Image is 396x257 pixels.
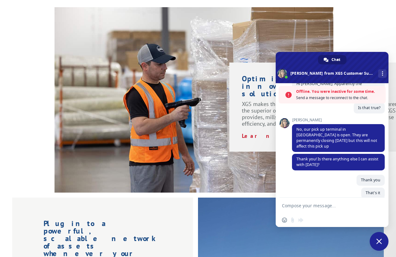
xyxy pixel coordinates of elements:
span: Offline. You were inactive for some time. [296,88,383,95]
a: Close chat [370,232,388,251]
span: Chat [331,55,340,64]
span: Thank you! Is there anything else I can assist with [DATE]? [296,156,378,167]
span: [PERSON_NAME] [292,118,385,122]
span: No, our pick up terminal in [GEOGRAPHIC_DATA] is open. They are permanently closing [DATE] but th... [296,127,377,149]
span: That's it [366,190,380,195]
span: Is that true? [358,105,380,110]
span: Send a message to reconnect to the chat. [296,95,383,101]
span: Insert an emoji [282,218,287,223]
img: XGS-Photos232 [55,7,333,193]
span: Thank you [361,177,380,183]
a: Chat [318,55,346,64]
a: Learn More > [242,132,320,139]
textarea: Compose your message... [282,198,370,213]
